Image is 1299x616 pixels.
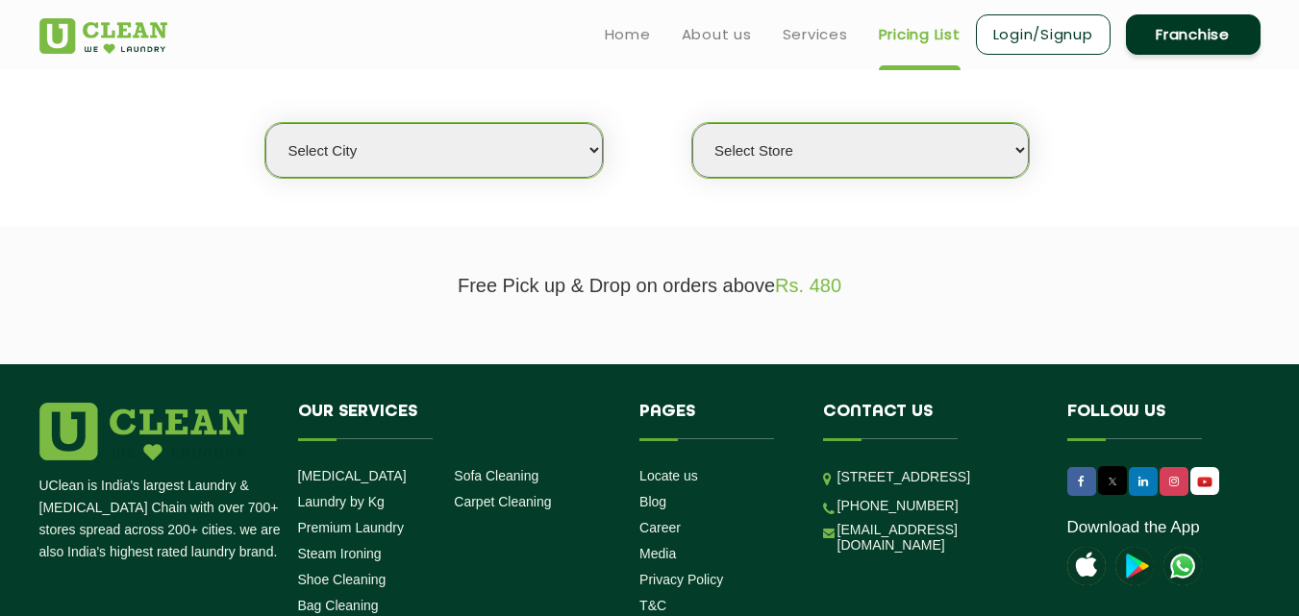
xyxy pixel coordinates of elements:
[1067,403,1237,439] h4: Follow us
[639,598,666,613] a: T&C
[639,546,676,561] a: Media
[1163,547,1202,585] img: UClean Laundry and Dry Cleaning
[823,403,1038,439] h4: Contact us
[1067,547,1106,585] img: apple-icon.png
[837,466,1038,488] p: [STREET_ADDRESS]
[39,403,247,460] img: logo.png
[976,14,1111,55] a: Login/Signup
[298,546,382,561] a: Steam Ironing
[837,522,1038,553] a: [EMAIL_ADDRESS][DOMAIN_NAME]
[39,18,167,54] img: UClean Laundry and Dry Cleaning
[682,23,752,46] a: About us
[1115,547,1154,585] img: playstoreicon.png
[639,468,698,483] a: Locate us
[783,23,848,46] a: Services
[454,468,538,483] a: Sofa Cleaning
[639,572,723,587] a: Privacy Policy
[298,520,405,535] a: Premium Laundry
[298,598,379,613] a: Bag Cleaning
[1192,472,1217,492] img: UClean Laundry and Dry Cleaning
[298,572,387,587] a: Shoe Cleaning
[298,494,385,509] a: Laundry by Kg
[1126,14,1261,55] a: Franchise
[879,23,961,46] a: Pricing List
[298,468,407,483] a: [MEDICAL_DATA]
[639,494,666,509] a: Blog
[775,275,841,296] span: Rs. 480
[39,275,1261,297] p: Free Pick up & Drop on orders above
[639,403,794,439] h4: Pages
[39,475,284,563] p: UClean is India's largest Laundry & [MEDICAL_DATA] Chain with over 700+ stores spread across 200+...
[298,403,612,439] h4: Our Services
[454,494,551,509] a: Carpet Cleaning
[837,498,959,513] a: [PHONE_NUMBER]
[605,23,651,46] a: Home
[639,520,681,535] a: Career
[1067,518,1200,537] a: Download the App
